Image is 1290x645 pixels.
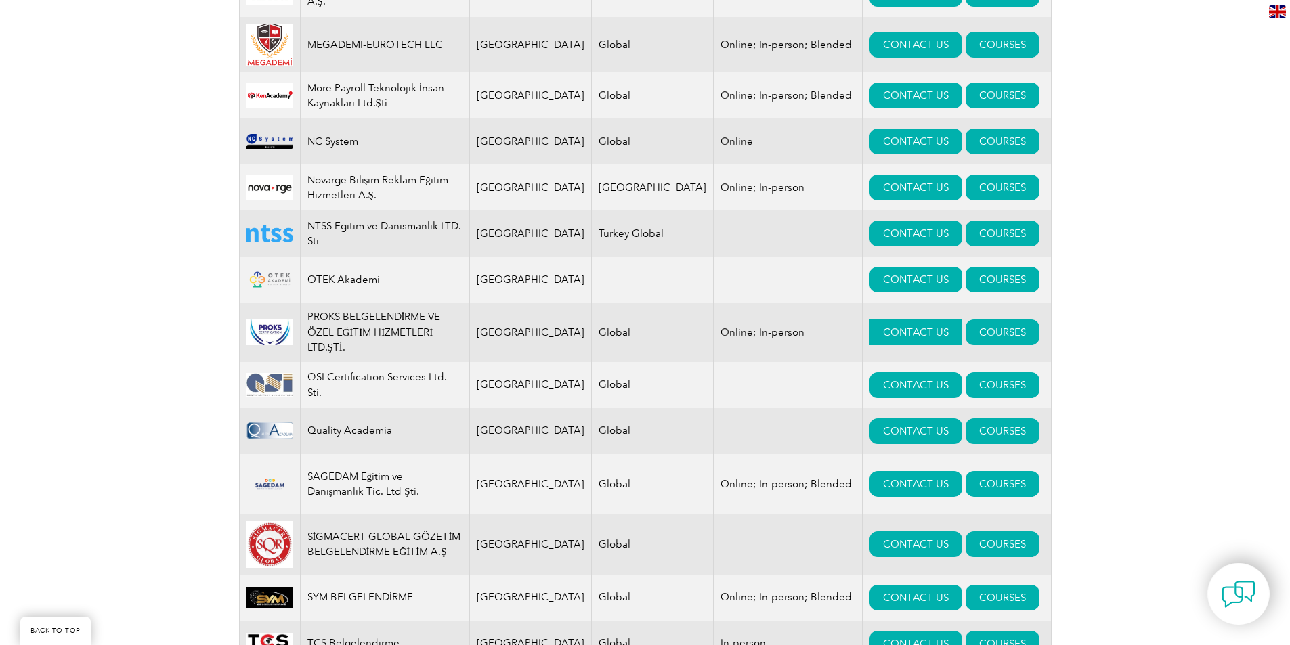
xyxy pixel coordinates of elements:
a: COURSES [966,175,1039,200]
td: QSI Certification Services Ltd. Sti. [300,362,469,408]
td: Global [592,72,714,118]
a: COURSES [966,32,1039,58]
td: Turkey Global [592,210,714,257]
img: 96bcf279-912b-ec11-b6e6-002248183798-logo.jpg [246,521,293,568]
a: BACK TO TOP [20,617,91,645]
td: More Payroll Teknolojik İnsan Kaynakları Ltd.Şti [300,72,469,118]
td: Online; In-person; Blended [714,72,863,118]
img: en [1269,5,1286,18]
img: ba54cc5a-3a2b-ee11-9966-000d3ae1a86f-logo.jpg [246,587,293,608]
img: bab05414-4b4d-ea11-a812-000d3a79722d-logo.png [246,225,293,242]
td: [GEOGRAPHIC_DATA] [469,210,592,257]
td: OTEK Akademi [300,257,469,303]
td: Online; In-person; Blended [714,575,863,621]
td: Global [592,454,714,514]
a: CONTACT US [869,175,962,200]
a: COURSES [966,129,1039,154]
a: CONTACT US [869,531,962,557]
td: Novarge Bilişim Reklam Eğitim Hizmetleri A.Ş. [300,164,469,210]
a: COURSES [966,531,1039,557]
td: [GEOGRAPHIC_DATA] [469,17,592,72]
td: Global [592,362,714,408]
td: Online [714,118,863,164]
td: Global [592,575,714,621]
td: [GEOGRAPHIC_DATA] [469,454,592,514]
img: e16a2823-4623-ef11-840a-00224897b20f-logo.png [246,83,293,108]
a: CONTACT US [869,83,962,108]
td: [GEOGRAPHIC_DATA] [469,257,592,303]
a: COURSES [966,267,1039,292]
td: [GEOGRAPHIC_DATA] [469,408,592,454]
img: 57350245-2fe8-ed11-8848-002248156329-logo.jpg [246,175,293,200]
td: Global [592,303,714,362]
img: 332d7e0c-38db-ea11-a813-000d3a79722d-logo.png [246,422,293,440]
td: Quality Academia [300,408,469,454]
a: CONTACT US [869,372,962,398]
img: 9e55bf80-85bc-ef11-a72f-00224892eff5-logo.png [246,134,293,149]
td: [GEOGRAPHIC_DATA] [469,575,592,621]
td: [GEOGRAPHIC_DATA] [592,164,714,210]
td: Global [592,514,714,575]
img: 6f718c37-9d51-ea11-a813-000d3ae11abd-logo.png [246,24,293,66]
a: CONTACT US [869,319,962,345]
td: Global [592,17,714,72]
td: [GEOGRAPHIC_DATA] [469,303,592,362]
a: COURSES [966,221,1039,246]
a: CONTACT US [869,267,962,292]
td: Online; In-person; Blended [714,17,863,72]
td: Global [592,408,714,454]
td: SYM BELGELENDİRME [300,575,469,621]
a: CONTACT US [869,585,962,610]
a: CONTACT US [869,129,962,154]
a: CONTACT US [869,418,962,444]
a: COURSES [966,83,1039,108]
td: SAGEDAM Eğitim ve Danışmanlık Tic. Ltd Şti. [300,454,469,514]
a: CONTACT US [869,32,962,58]
td: Online; In-person [714,303,863,362]
a: COURSES [966,418,1039,444]
td: NTSS Egitim ve Danismanlik LTD. Sti [300,210,469,257]
td: [GEOGRAPHIC_DATA] [469,514,592,575]
td: PROKS BELGELENDİRME VE ÖZEL EĞİTİM HİZMETLERİ LTD.ŞTİ. [300,303,469,362]
img: 7fe69a6b-c8e3-ea11-a813-000d3a79722d-logo.jpg [246,319,293,345]
td: [GEOGRAPHIC_DATA] [469,118,592,164]
td: [GEOGRAPHIC_DATA] [469,72,592,118]
a: COURSES [966,372,1039,398]
a: COURSES [966,319,1039,345]
img: contact-chat.png [1222,577,1255,611]
a: CONTACT US [869,471,962,497]
td: SİGMACERT GLOBAL GÖZETİM BELGELENDİRME EĞİTİM A.Ş [300,514,469,575]
a: COURSES [966,585,1039,610]
a: COURSES [966,471,1039,497]
td: NC System [300,118,469,164]
td: Online; In-person [714,164,863,210]
td: [GEOGRAPHIC_DATA] [469,164,592,210]
img: d621cc73-b749-ea11-a812-000d3a7940d5-logo.jpg [246,373,293,397]
img: 676db975-d0d1-ef11-a72f-00224892eff5-logo.png [246,267,293,292]
td: Online; In-person; Blended [714,454,863,514]
td: Global [592,118,714,164]
img: 82fc6c71-8733-ed11-9db1-00224817fa54-logo.png [246,461,293,508]
td: MEGADEMI-EUROTECH LLC [300,17,469,72]
a: CONTACT US [869,221,962,246]
td: [GEOGRAPHIC_DATA] [469,362,592,408]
